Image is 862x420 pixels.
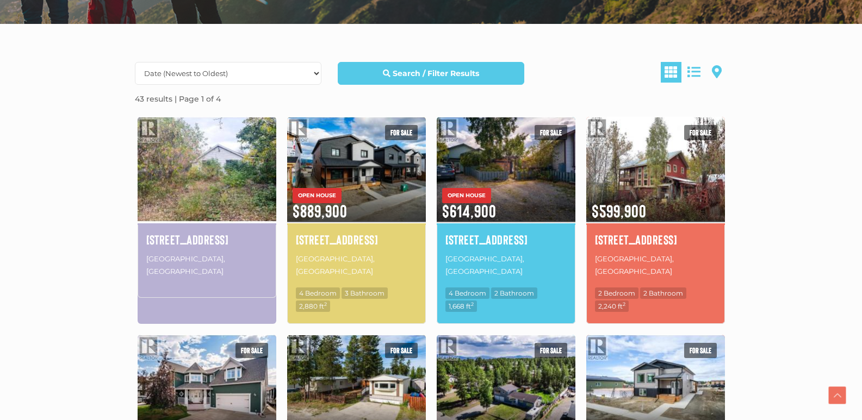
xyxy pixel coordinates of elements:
[393,68,479,78] strong: Search / Filter Results
[385,125,418,140] span: For sale
[437,115,575,223] img: A-7 CAMBRAI PLACE, Whitehorse, Yukon
[296,287,340,299] span: 4 Bedroom
[293,188,342,203] span: OPEN HOUSE
[338,62,524,85] a: Search / Filter Results
[296,252,417,279] p: [GEOGRAPHIC_DATA], [GEOGRAPHIC_DATA]
[491,287,537,299] span: 2 Bathroom
[684,343,717,358] span: For sale
[623,301,625,307] sup: 2
[342,287,388,299] span: 3 Bathroom
[595,230,716,249] a: [STREET_ADDRESS]
[445,252,567,279] p: [GEOGRAPHIC_DATA], [GEOGRAPHIC_DATA]
[287,186,426,222] span: $889,900
[595,287,638,299] span: 2 Bedroom
[146,252,268,279] p: [GEOGRAPHIC_DATA], [GEOGRAPHIC_DATA]
[296,230,417,249] a: [STREET_ADDRESS]
[138,115,276,223] img: 7223 7TH AVENUE, Whitehorse, Yukon
[471,301,474,307] sup: 2
[146,230,268,249] a: [STREET_ADDRESS]
[586,115,725,223] img: 1217 7TH AVENUE, Dawson City, Yukon
[586,186,725,222] span: $599,900
[135,94,221,104] strong: 43 results | Page 1 of 4
[535,125,567,140] span: For sale
[437,186,575,222] span: $614,900
[235,343,268,358] span: For sale
[287,115,426,223] img: 33 WYVERN AVENUE, Whitehorse, Yukon
[385,343,418,358] span: For sale
[445,230,567,249] a: [STREET_ADDRESS]
[640,287,686,299] span: 2 Bathroom
[684,125,717,140] span: For sale
[296,300,330,312] span: 2,880 ft
[595,300,629,312] span: 2,240 ft
[445,300,477,312] span: 1,668 ft
[535,343,567,358] span: For sale
[324,301,327,307] sup: 2
[442,188,491,203] span: OPEN HOUSE
[445,287,489,299] span: 4 Bedroom
[595,252,716,279] p: [GEOGRAPHIC_DATA], [GEOGRAPHIC_DATA]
